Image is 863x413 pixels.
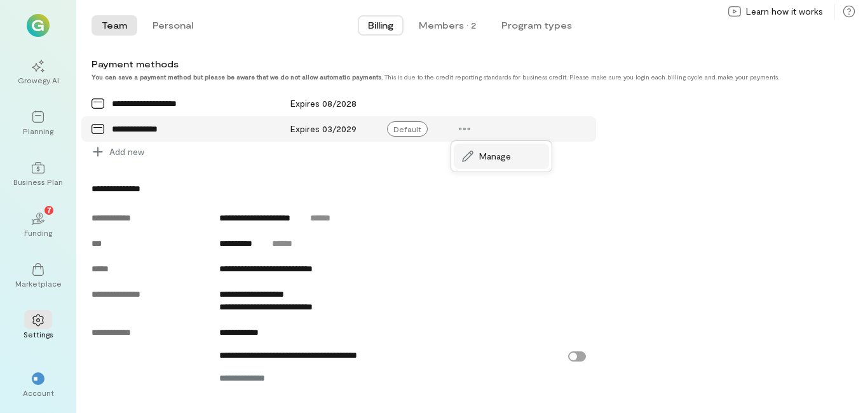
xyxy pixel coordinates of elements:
span: Billing [368,19,393,32]
span: Manage [479,150,541,163]
strong: You can save a payment method but please be aware that we do not allow automatic payments. [92,73,383,81]
div: Marketplace [15,278,62,288]
a: Growegy AI [15,50,61,95]
div: This is due to the credit reporting standards for business credit. Please make sure you login eac... [92,73,781,81]
button: Team [92,15,137,36]
a: Planning [15,100,61,146]
span: Expires 03/2029 [290,123,357,134]
div: Payment methods [92,58,781,71]
div: Planning [23,126,53,136]
span: Learn how it works [746,5,823,18]
button: Members · 2 [409,15,486,36]
a: Marketplace [15,253,61,299]
a: Settings [15,304,61,349]
button: Program types [491,15,582,36]
div: Settings [24,329,53,339]
div: Business Plan [13,177,63,187]
div: Account [23,388,54,398]
div: Members · 2 [419,19,476,32]
a: Funding [15,202,61,248]
span: 7 [47,204,51,215]
div: Growegy AI [18,75,59,85]
span: Add new [109,146,144,158]
span: Expires 08/2028 [290,98,357,109]
div: Funding [24,227,52,238]
button: Personal [142,15,203,36]
span: Default [387,121,428,137]
a: Business Plan [15,151,61,197]
a: Manage [454,144,549,169]
button: Billing [358,15,404,36]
